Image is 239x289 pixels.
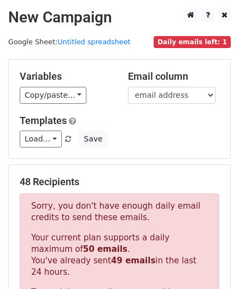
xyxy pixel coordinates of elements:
a: Templates [20,115,67,126]
h2: New Campaign [8,8,231,27]
p: Sorry, you don't have enough daily email credits to send these emails. [31,200,208,223]
a: Untitled spreadsheet [57,38,130,46]
button: Save [79,131,107,148]
h5: Variables [20,70,112,82]
h5: 48 Recipients [20,176,219,188]
a: Load... [20,131,62,148]
a: Copy/paste... [20,87,86,104]
iframe: Chat Widget [184,237,239,289]
strong: 50 emails [83,244,127,254]
small: Google Sheet: [8,38,131,46]
strong: 49 emails [111,256,155,266]
p: Your current plan supports a daily maximum of . You've already sent in the last 24 hours. [31,232,208,278]
span: Daily emails left: 1 [154,36,231,48]
a: Daily emails left: 1 [154,38,231,46]
h5: Email column [128,70,220,82]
